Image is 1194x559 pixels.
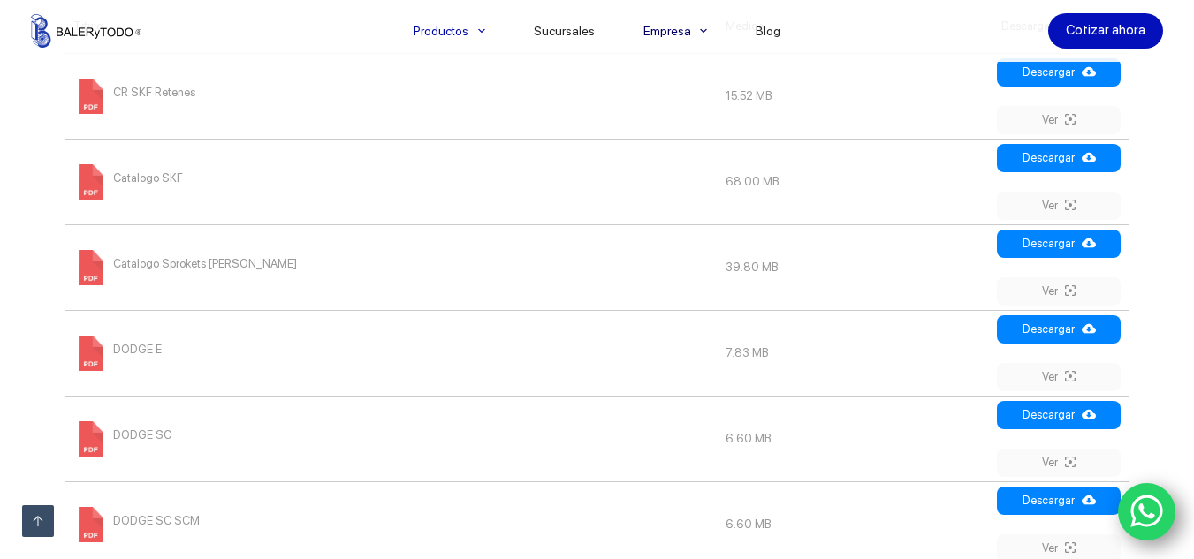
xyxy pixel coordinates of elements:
[997,277,1121,306] a: Ver
[997,487,1121,515] a: Descargar
[1048,13,1163,49] a: Cotizar ahora
[997,144,1121,172] a: Descargar
[997,363,1121,391] a: Ver
[73,260,297,273] a: Catalogo Sprokets [PERSON_NAME]
[717,139,993,224] td: 68.00 MB
[73,517,200,530] a: DODGE SC SCM
[717,310,993,396] td: 7.83 MB
[717,53,993,139] td: 15.52 MB
[997,192,1121,220] a: Ver
[997,106,1121,134] a: Ver
[113,250,297,278] span: Catalogo Sprokets [PERSON_NAME]
[73,88,195,102] a: CR SKF Retenes
[1118,483,1176,541] a: WhatsApp
[73,431,171,444] a: DODGE SC
[997,230,1121,258] a: Descargar
[717,396,993,481] td: 6.60 MB
[997,315,1121,344] a: Descargar
[997,401,1121,429] a: Descargar
[997,58,1121,87] a: Descargar
[31,14,141,48] img: Balerytodo
[997,449,1121,477] a: Ver
[73,345,162,359] a: DODGE E
[113,507,200,535] span: DODGE SC SCM
[717,224,993,310] td: 39.80 MB
[113,421,171,449] span: DODGE SC
[113,164,183,193] span: Catalogo SKF
[113,336,162,364] span: DODGE E
[22,505,54,537] a: Ir arriba
[73,174,183,187] a: Catalogo SKF
[113,79,195,107] span: CR SKF Retenes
